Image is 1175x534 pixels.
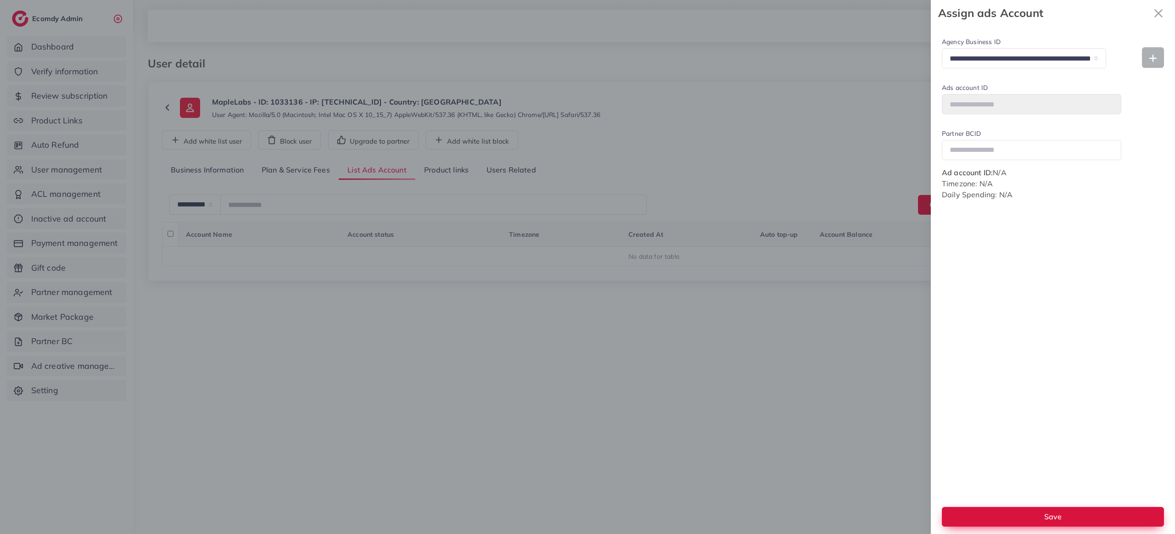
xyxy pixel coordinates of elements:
[942,168,993,177] span: Ad account ID:
[938,5,1149,21] strong: Assign ads Account
[942,178,1164,189] p: Timezone: N/A
[942,37,1106,46] label: Agency Business ID
[993,168,1006,177] span: N/A
[942,129,1121,138] label: Partner BCID
[1149,55,1157,62] img: Add new
[1149,4,1168,22] svg: x
[942,83,1121,92] label: Ads account ID
[942,189,1164,200] p: Daily Spending: N/A
[1149,4,1168,22] button: Close
[942,507,1164,527] button: Save
[1044,512,1062,521] span: Save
